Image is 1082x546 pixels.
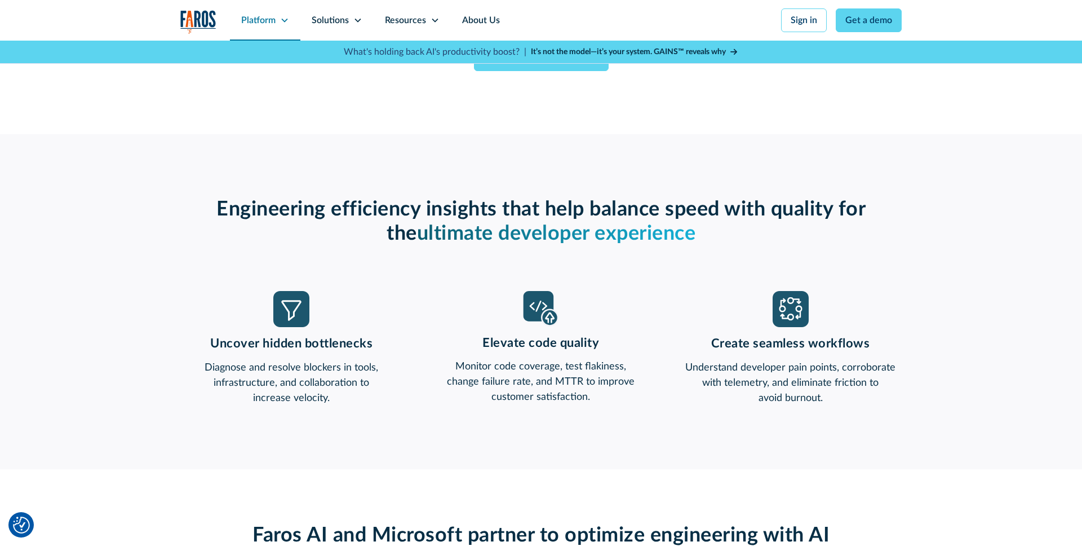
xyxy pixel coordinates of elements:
strong: Faros AI and Microsoft partner to optimize engineering with AI [252,525,830,545]
h3: Uncover hidden bottlenecks [180,336,403,351]
a: It’s not the model—it’s your system. GAINS™ reveals why [531,46,738,58]
p: Monitor code coverage, test flakiness, change failure rate, and MTTR to improve customer satisfac... [430,359,653,405]
div: Platform [241,14,276,27]
a: Sign in [781,8,827,32]
button: Cookie Settings [13,517,30,534]
strong: Engineering efficiency insights that help balance speed with quality for the [216,199,866,244]
img: Funnel icon [273,291,309,327]
img: Logo of the analytics and reporting company Faros. [180,10,216,33]
p: What's holding back AI's productivity boost? | [344,45,526,59]
div: Resources [385,14,426,27]
a: Get a demo [836,8,902,32]
h3: Create seamless workflows [679,336,902,351]
img: Revisit consent button [13,517,30,534]
div: Solutions [312,14,349,27]
img: workflow icon [773,291,809,327]
p: Diagnose and resolve blockers in tools, infrastructure, and collaboration to increase velocity. [180,360,403,406]
p: Understand developer pain points, corroborate with telemetry, and eliminate friction to avoid bur... [679,360,902,406]
img: code quality icon [523,291,559,326]
a: home [180,10,216,33]
strong: It’s not the model—it’s your system. GAINS™ reveals why [531,48,726,56]
h3: Elevate code quality [430,336,653,350]
strong: ultimate developer experience [417,223,696,244]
